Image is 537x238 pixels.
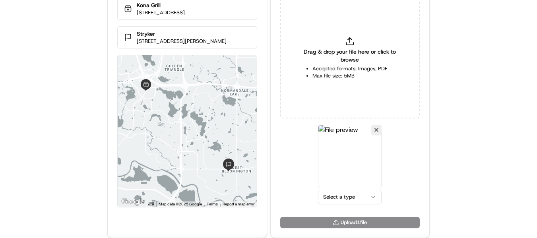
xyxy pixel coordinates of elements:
li: Max file size: 5MB [312,72,388,79]
p: [STREET_ADDRESS][PERSON_NAME] [137,38,227,45]
a: Open this area in Google Maps (opens a new window) [120,197,146,207]
a: Report a map error [223,202,254,206]
li: Accepted formats: Images, PDF [312,65,388,72]
button: Keyboard shortcuts [148,202,153,205]
a: Terms (opens in new tab) [207,202,218,206]
p: Stryker [137,30,227,38]
p: Kona Grill [137,1,185,9]
span: Drag & drop your file here or click to browse [300,48,400,64]
p: [STREET_ADDRESS] [137,9,185,16]
span: Map data ©2025 Google [159,202,202,206]
img: Google [120,197,146,207]
img: File preview [318,125,382,188]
